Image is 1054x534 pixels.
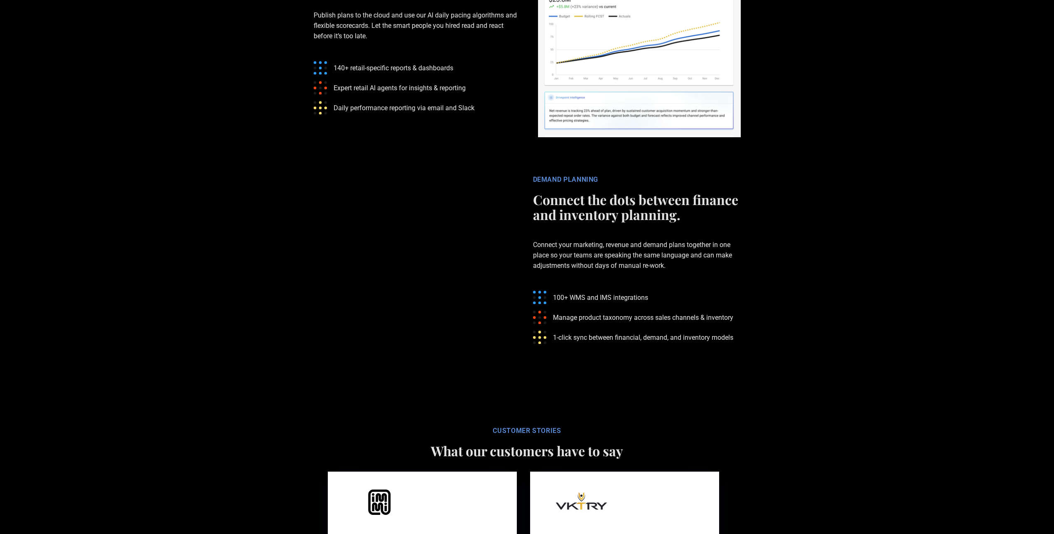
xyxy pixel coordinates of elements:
p: Manage product taxonomy across sales channels & inventory [553,312,733,323]
p: 140+ retail-specific reports & dashboards [334,63,453,73]
p: 100+ WMS and IMS integrations [553,292,648,303]
h2: Connect the dots between finance and inventory planning. [533,192,741,222]
p: Expert retail AI agents for insights & reporting [334,83,466,93]
p: 1-click sync between financial, demand, and inventory models [553,332,733,343]
div: CUSTOMER STORIes [237,427,817,435]
div: DEMAND PLANNING [533,176,741,184]
h2: What our customers have to say [373,443,680,458]
p: Connect your marketing, revenue and demand plans together in one place so your teams are speaking... [533,226,741,284]
p: Daily performance reporting via email and Slack [334,103,474,113]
